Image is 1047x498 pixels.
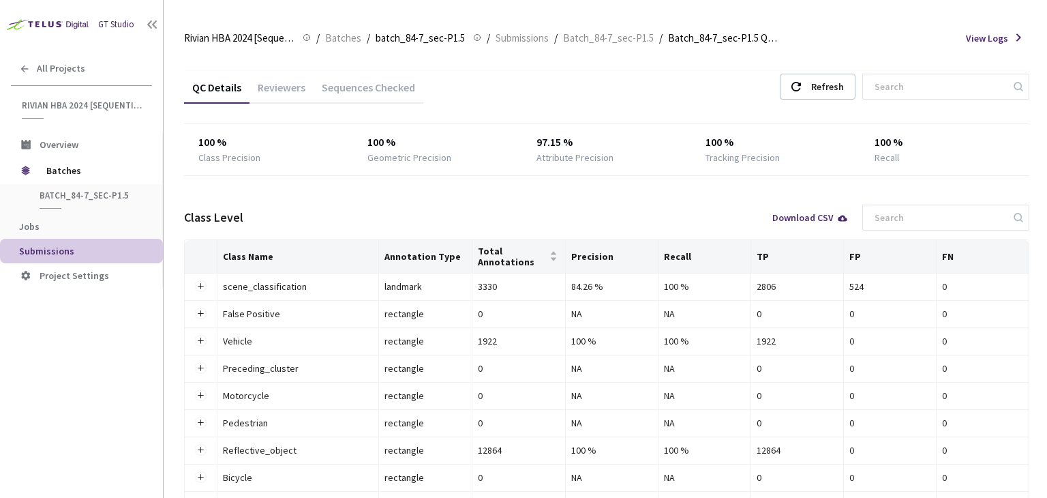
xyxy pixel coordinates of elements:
div: 0 [942,334,1023,349]
div: Class Level [184,209,243,226]
div: 0 [757,306,838,321]
button: Expand row [195,281,206,292]
button: Expand row [195,390,206,401]
div: 100 % [367,134,509,151]
span: Jobs [19,220,40,233]
div: Refresh [811,74,844,99]
div: 0 [942,470,1023,485]
span: Batches [325,30,361,46]
th: FP [844,240,937,274]
div: rectangle [384,415,466,430]
span: batch_84-7_sec-P1.5 [376,30,465,46]
div: 100 % [198,134,339,151]
div: NA [571,470,653,485]
div: NA [664,415,745,430]
span: Batches [46,157,140,184]
div: 0 [849,415,930,430]
div: rectangle [384,361,466,376]
div: 100 % [664,279,745,294]
div: 0 [478,388,560,403]
div: Download CSV [772,213,849,222]
div: 0 [478,306,560,321]
span: Submissions [19,245,74,257]
div: 0 [849,306,930,321]
div: 0 [757,415,838,430]
button: Expand row [195,336,206,347]
li: / [316,30,320,46]
input: Search [866,74,1012,99]
div: NA [664,388,745,403]
span: Batch_84-7_sec-P1.5 [563,30,654,46]
div: 0 [478,361,560,376]
span: Total Annotations [478,246,547,267]
div: 100 % [571,334,653,349]
li: / [487,30,490,46]
div: Recall [875,151,899,164]
input: Search [866,205,1012,230]
span: View Logs [966,31,1008,45]
div: 0 [849,443,930,458]
div: Geometric Precision [367,151,451,164]
div: 100 % [875,134,1016,151]
li: / [659,30,663,46]
a: Submissions [493,30,551,45]
li: / [367,30,370,46]
div: 0 [757,388,838,403]
div: 0 [942,361,1023,376]
div: 0 [942,388,1023,403]
div: 0 [849,334,930,349]
div: 2806 [757,279,838,294]
div: 1922 [478,334,560,349]
div: 1922 [757,334,838,349]
div: 12864 [757,443,838,458]
div: rectangle [384,443,466,458]
div: rectangle [384,306,466,321]
div: rectangle [384,334,466,349]
div: 0 [849,361,930,376]
span: Batch_84-7_sec-P1.5 QC - [DATE] [668,30,778,46]
div: Sequences Checked [314,80,423,104]
div: Attribute Precision [536,151,613,164]
button: Expand row [195,363,206,374]
button: Expand row [195,418,206,428]
div: rectangle [384,470,466,485]
div: 0 [849,388,930,403]
button: Expand row [195,308,206,319]
div: False Positive [223,306,373,321]
div: 12864 [478,443,560,458]
div: 0 [942,443,1023,458]
span: Overview [40,138,78,151]
div: QC Details [184,80,249,104]
button: Expand row [195,445,206,456]
a: Batch_84-7_sec-P1.5 [560,30,656,45]
div: 97.15 % [536,134,678,151]
div: landmark [384,279,466,294]
div: 3330 [478,279,560,294]
div: 524 [849,279,930,294]
div: 0 [942,306,1023,321]
a: Batches [322,30,364,45]
div: 0 [942,279,1023,294]
div: Tracking Precision [705,151,780,164]
div: 100 % [571,443,653,458]
div: 0 [478,470,560,485]
div: Preceding_cluster [223,361,373,376]
div: rectangle [384,388,466,403]
div: 0 [942,415,1023,430]
div: NA [664,361,745,376]
div: NA [664,306,745,321]
th: Recall [658,240,751,274]
span: Rivian HBA 2024 [Sequential] [184,30,294,46]
div: 0 [757,470,838,485]
div: scene_classification [223,279,373,294]
div: 100 % [705,134,847,151]
div: Reviewers [249,80,314,104]
div: GT Studio [98,18,134,31]
div: 0 [757,361,838,376]
div: NA [664,470,745,485]
div: Motorcycle [223,388,373,403]
th: Annotation Type [379,240,472,274]
span: Project Settings [40,269,109,282]
div: 100 % [664,443,745,458]
div: NA [571,306,653,321]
